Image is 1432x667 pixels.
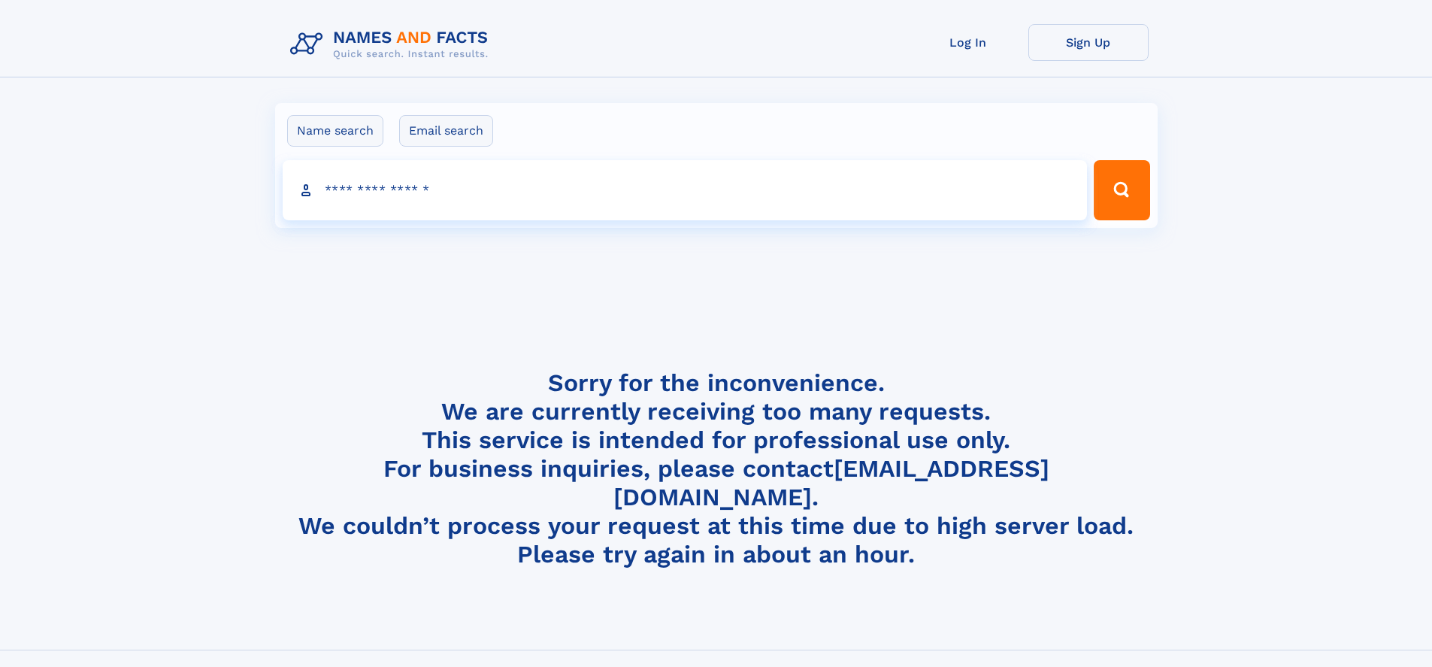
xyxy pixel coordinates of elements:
[1094,160,1149,220] button: Search Button
[284,24,501,65] img: Logo Names and Facts
[908,24,1028,61] a: Log In
[399,115,493,147] label: Email search
[287,115,383,147] label: Name search
[613,454,1049,511] a: [EMAIL_ADDRESS][DOMAIN_NAME]
[283,160,1088,220] input: search input
[1028,24,1149,61] a: Sign Up
[284,368,1149,569] h4: Sorry for the inconvenience. We are currently receiving too many requests. This service is intend...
